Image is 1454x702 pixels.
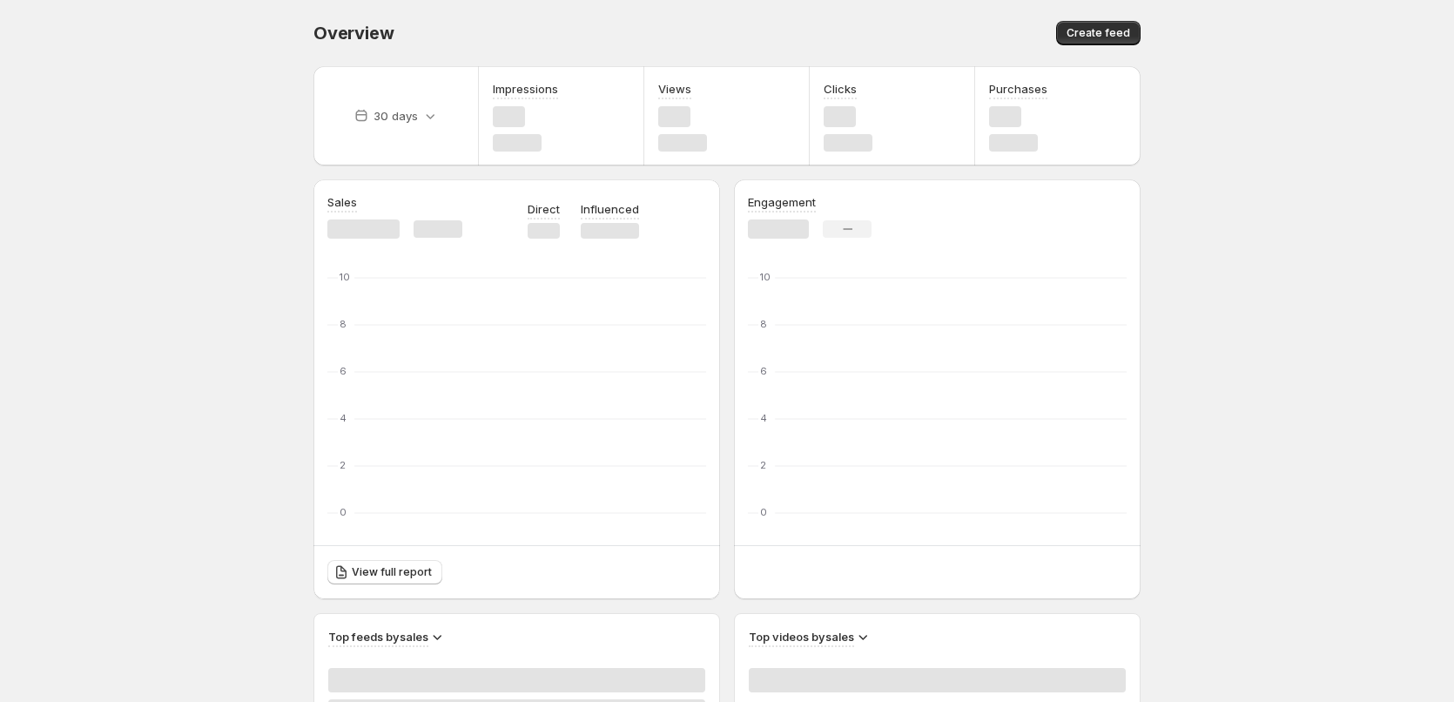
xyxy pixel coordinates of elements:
[760,271,771,283] text: 10
[374,107,418,125] p: 30 days
[528,200,560,218] p: Direct
[493,80,558,98] h3: Impressions
[313,23,394,44] span: Overview
[1067,26,1130,40] span: Create feed
[989,80,1047,98] h3: Purchases
[340,459,346,471] text: 2
[824,80,857,98] h3: Clicks
[1056,21,1141,45] button: Create feed
[340,506,347,518] text: 0
[658,80,691,98] h3: Views
[340,365,347,377] text: 6
[352,565,432,579] span: View full report
[340,271,350,283] text: 10
[327,193,357,211] h3: Sales
[760,365,767,377] text: 6
[760,459,766,471] text: 2
[581,200,639,218] p: Influenced
[760,412,767,424] text: 4
[340,318,347,330] text: 8
[748,193,816,211] h3: Engagement
[327,560,442,584] a: View full report
[340,412,347,424] text: 4
[328,628,428,645] h3: Top feeds by sales
[760,506,767,518] text: 0
[760,318,767,330] text: 8
[749,628,854,645] h3: Top videos by sales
